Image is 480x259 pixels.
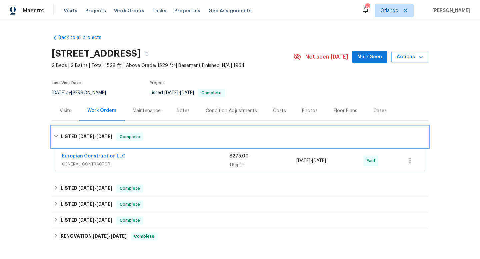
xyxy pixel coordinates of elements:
[206,108,257,114] div: Condition Adjustments
[131,233,157,240] span: Complete
[78,186,112,190] span: -
[373,108,387,114] div: Cases
[52,89,114,97] div: by [PERSON_NAME]
[87,107,117,114] div: Work Orders
[23,7,45,14] span: Maestro
[141,48,153,60] button: Copy Address
[114,7,144,14] span: Work Orders
[177,108,190,114] div: Notes
[365,4,370,11] div: 32
[78,186,94,190] span: [DATE]
[60,108,71,114] div: Visits
[164,91,194,95] span: -
[52,196,428,212] div: LISTED [DATE]-[DATE]Complete
[52,62,293,69] span: 2 Beds | 2 Baths | Total: 1529 ft² | Above Grade: 1529 ft² | Basement Finished: N/A | 1964
[96,218,112,222] span: [DATE]
[61,232,127,240] h6: RENOVATION
[352,51,387,63] button: Mark Seen
[117,133,143,140] span: Complete
[208,7,252,14] span: Geo Assignments
[302,108,318,114] div: Photos
[117,217,143,224] span: Complete
[52,91,66,95] span: [DATE]
[117,201,143,208] span: Complete
[78,218,94,222] span: [DATE]
[96,186,112,190] span: [DATE]
[150,81,164,85] span: Project
[164,91,178,95] span: [DATE]
[52,34,116,41] a: Back to all projects
[78,218,112,222] span: -
[85,7,106,14] span: Projects
[174,7,200,14] span: Properties
[312,158,326,163] span: [DATE]
[430,7,470,14] span: [PERSON_NAME]
[78,202,112,206] span: -
[133,108,161,114] div: Maintenance
[52,180,428,196] div: LISTED [DATE]-[DATE]Complete
[397,53,423,61] span: Actions
[199,91,224,95] span: Complete
[61,200,112,208] h6: LISTED
[152,8,166,13] span: Tasks
[61,184,112,192] h6: LISTED
[78,134,112,139] span: -
[62,154,126,158] a: Europian Construction LLC
[64,7,77,14] span: Visits
[273,108,286,114] div: Costs
[52,228,428,244] div: RENOVATION [DATE]-[DATE]Complete
[296,158,310,163] span: [DATE]
[52,212,428,228] div: LISTED [DATE]-[DATE]Complete
[367,157,378,164] span: Paid
[296,157,326,164] span: -
[357,53,382,61] span: Mark Seen
[150,91,225,95] span: Listed
[93,234,127,238] span: -
[380,7,398,14] span: Orlando
[391,51,428,63] button: Actions
[111,234,127,238] span: [DATE]
[61,216,112,224] h6: LISTED
[61,133,112,141] h6: LISTED
[117,185,143,192] span: Complete
[52,81,81,85] span: Last Visit Date
[93,234,109,238] span: [DATE]
[229,154,249,158] span: $275.00
[52,126,428,147] div: LISTED [DATE]-[DATE]Complete
[305,54,348,60] span: Not seen [DATE]
[52,50,141,57] h2: [STREET_ADDRESS]
[78,202,94,206] span: [DATE]
[229,161,296,168] div: 1 Repair
[78,134,94,139] span: [DATE]
[62,161,229,167] span: GENERAL_CONTRACTOR
[96,202,112,206] span: [DATE]
[180,91,194,95] span: [DATE]
[96,134,112,139] span: [DATE]
[334,108,357,114] div: Floor Plans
